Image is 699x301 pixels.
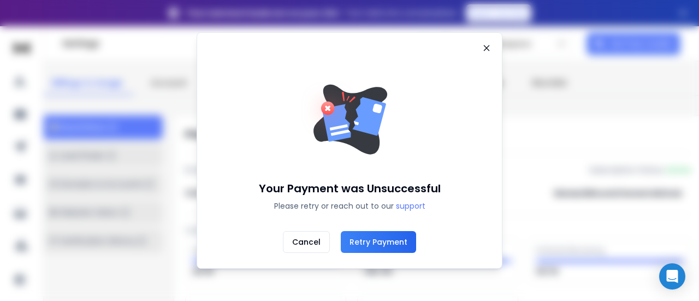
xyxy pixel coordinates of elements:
[259,181,441,196] h1: Your Payment was Unsuccessful
[396,200,425,211] button: support
[300,70,399,168] img: image
[259,200,441,211] p: Please retry or reach out to our
[659,263,685,290] div: Open Intercom Messenger
[341,231,416,253] button: Retry Payment
[283,231,330,253] button: Cancel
